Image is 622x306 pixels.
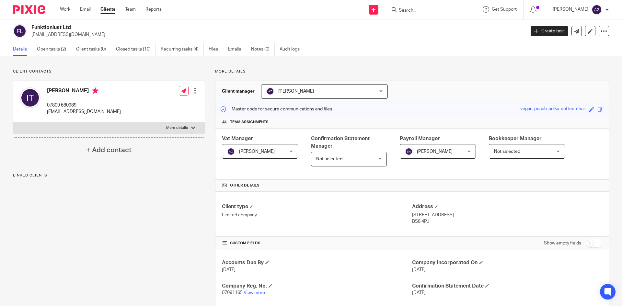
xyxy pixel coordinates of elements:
[222,259,412,266] h4: Accounts Due By
[398,8,456,14] input: Search
[222,241,412,246] h4: CUSTOM FIELDS
[266,87,274,95] img: svg%3E
[592,5,602,15] img: svg%3E
[222,136,253,141] span: Vat Manager
[553,6,588,13] p: [PERSON_NAME]
[31,31,521,38] p: [EMAIL_ADDRESS][DOMAIN_NAME]
[230,119,269,125] span: Team assignments
[228,43,246,56] a: Emails
[400,136,440,141] span: Payroll Manager
[239,149,275,154] span: [PERSON_NAME]
[520,106,586,113] div: vegan-peach-polka-dotted-chair
[20,87,40,108] img: svg%3E
[13,24,27,38] img: svg%3E
[100,6,115,13] a: Clients
[13,43,32,56] a: Details
[251,43,275,56] a: Notes (0)
[412,267,426,272] span: [DATE]
[222,290,243,295] span: 07091165
[222,203,412,210] h4: Client type
[222,212,412,218] p: Limited company
[492,7,517,12] span: Get Support
[76,43,111,56] a: Client tasks (0)
[412,212,602,218] p: [STREET_ADDRESS]
[80,6,91,13] a: Email
[417,149,453,154] span: [PERSON_NAME]
[544,240,581,246] label: Show empty fields
[230,183,259,188] span: Other details
[13,5,45,14] img: Pixie
[412,259,602,266] h4: Company Incorporated On
[227,148,235,155] img: svg%3E
[280,43,305,56] a: Audit logs
[412,203,602,210] h4: Address
[47,87,121,96] h4: [PERSON_NAME]
[244,290,265,295] a: View more
[412,283,602,289] h4: Confirmation Statement Date
[222,88,255,95] h3: Client manager
[161,43,204,56] a: Recurring tasks (4)
[412,290,426,295] span: [DATE]
[60,6,70,13] a: Work
[13,69,205,74] p: Client contacts
[13,173,205,178] p: Linked clients
[166,125,188,130] p: More details
[92,87,98,94] i: Primary
[47,102,121,108] p: 07809 680989
[145,6,162,13] a: Reports
[86,145,132,155] h4: + Add contact
[215,69,609,74] p: More details
[222,283,412,289] h4: Company Reg. No.
[220,106,332,112] p: Master code for secure communications and files
[531,26,568,36] a: Create task
[311,136,370,149] span: Confirmation Statement Manager
[278,89,314,94] span: [PERSON_NAME]
[494,149,520,154] span: Not selected
[316,157,342,161] span: Not selected
[405,148,413,155] img: svg%3E
[37,43,71,56] a: Open tasks (2)
[209,43,223,56] a: Files
[412,218,602,225] p: BS8 4PJ
[116,43,156,56] a: Closed tasks (10)
[125,6,136,13] a: Team
[47,108,121,115] p: [EMAIL_ADDRESS][DOMAIN_NAME]
[489,136,542,141] span: Bookkeeper Manager
[31,24,423,31] h2: Funktionlust Ltd
[222,267,236,272] span: [DATE]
